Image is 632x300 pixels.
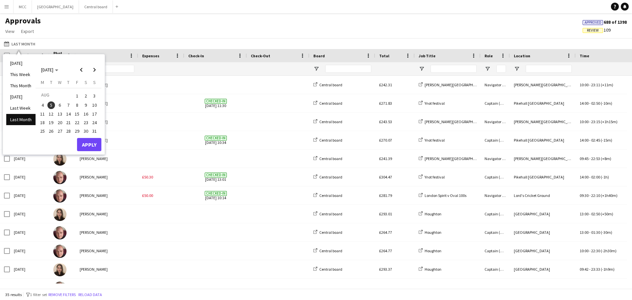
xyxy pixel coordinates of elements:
[64,118,73,127] button: 21-08-2025
[82,91,90,100] span: 2
[73,91,81,101] button: 01-08-2025
[425,101,445,106] span: Ynot festival
[76,168,138,186] div: [PERSON_NAME]
[481,186,510,205] div: Navigator (D&H B)
[319,248,342,253] span: Central board
[580,193,589,198] span: 09:30
[5,28,14,34] span: View
[589,267,591,272] span: -
[589,175,591,179] span: -
[188,131,243,149] span: [DATE] 10:34
[485,53,493,58] span: Role
[313,248,342,253] a: Central board
[47,119,55,126] span: 19
[81,127,90,135] button: 30-08-2025
[419,66,425,72] button: Open Filter Menu
[589,248,591,253] span: -
[313,119,342,124] a: Central board
[85,79,87,85] span: S
[591,101,600,106] span: 02:50
[589,138,591,143] span: -
[419,248,441,253] a: Houghton
[583,27,611,33] span: 109
[77,291,103,298] button: Reload data
[53,282,66,295] img: Scott Cooper
[601,175,609,179] span: (-1h)
[47,110,55,118] span: 12
[76,260,138,278] div: [PERSON_NAME]
[419,175,445,179] a: Ynot festival
[319,175,342,179] span: Central board
[56,119,64,126] span: 20
[481,113,510,131] div: Navigator (D&H B)
[56,101,64,109] span: 6
[38,101,47,109] button: 04-08-2025
[65,127,72,135] span: 28
[514,66,520,72] button: Open Filter Menu
[53,245,66,258] img: Scott Cooper
[313,193,342,198] a: Central board
[510,205,576,223] div: [GEOGRAPHIC_DATA]
[76,113,138,131] div: [PERSON_NAME]
[91,110,98,118] span: 17
[481,205,510,223] div: Captain (D&H A)
[589,119,591,124] span: -
[41,79,44,85] span: M
[205,99,227,104] span: Checked-in
[319,119,342,124] span: Central board
[93,79,96,85] span: S
[425,193,466,198] span: London Spirit v Oval 100s
[319,211,342,216] span: Central board
[65,101,72,109] span: 7
[188,186,243,205] span: [DATE] 10:14
[580,248,589,253] span: 10:00
[75,63,88,76] button: Previous month
[591,119,600,124] span: 23:15
[485,66,490,72] button: Open Filter Menu
[319,82,342,87] span: Central board
[82,110,90,118] span: 16
[425,119,489,124] span: [PERSON_NAME][GEOGRAPHIC_DATA]
[10,150,49,168] div: [DATE]
[589,211,591,216] span: -
[38,127,47,135] button: 25-08-2025
[90,101,99,109] button: 10-08-2025
[64,110,73,118] button: 14-08-2025
[142,53,159,58] span: Expenses
[79,0,113,13] button: Central board
[56,127,64,135] span: 27
[53,51,64,61] span: Photo
[21,28,34,34] span: Export
[591,230,600,235] span: 01:30
[313,156,342,161] a: Central board
[47,101,55,109] button: 05-08-2025
[6,80,36,91] li: This Month
[481,260,510,278] div: Captain (D&H A)
[47,127,55,135] span: 26
[47,127,55,135] button: 26-08-2025
[510,223,576,241] div: [GEOGRAPHIC_DATA]
[425,230,441,235] span: Houghton
[65,119,72,126] span: 21
[91,119,98,126] span: 24
[419,82,489,87] a: [PERSON_NAME][GEOGRAPHIC_DATA]
[50,79,52,85] span: T
[319,138,342,143] span: Central board
[73,91,81,100] span: 1
[379,211,392,216] span: £293.01
[313,66,319,72] button: Open Filter Menu
[73,118,81,127] button: 22-08-2025
[379,193,392,198] span: £281.79
[81,118,90,127] button: 23-08-2025
[481,131,510,149] div: Captain (D&H A)
[589,193,591,198] span: -
[39,119,46,126] span: 18
[587,28,599,33] span: Review
[30,292,47,297] span: 1 filter set
[496,65,506,73] input: Role Filter Input
[379,82,392,87] span: £242.31
[580,175,589,179] span: 14:00
[589,82,591,87] span: -
[56,110,64,118] button: 13-08-2025
[76,186,138,205] div: [PERSON_NAME]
